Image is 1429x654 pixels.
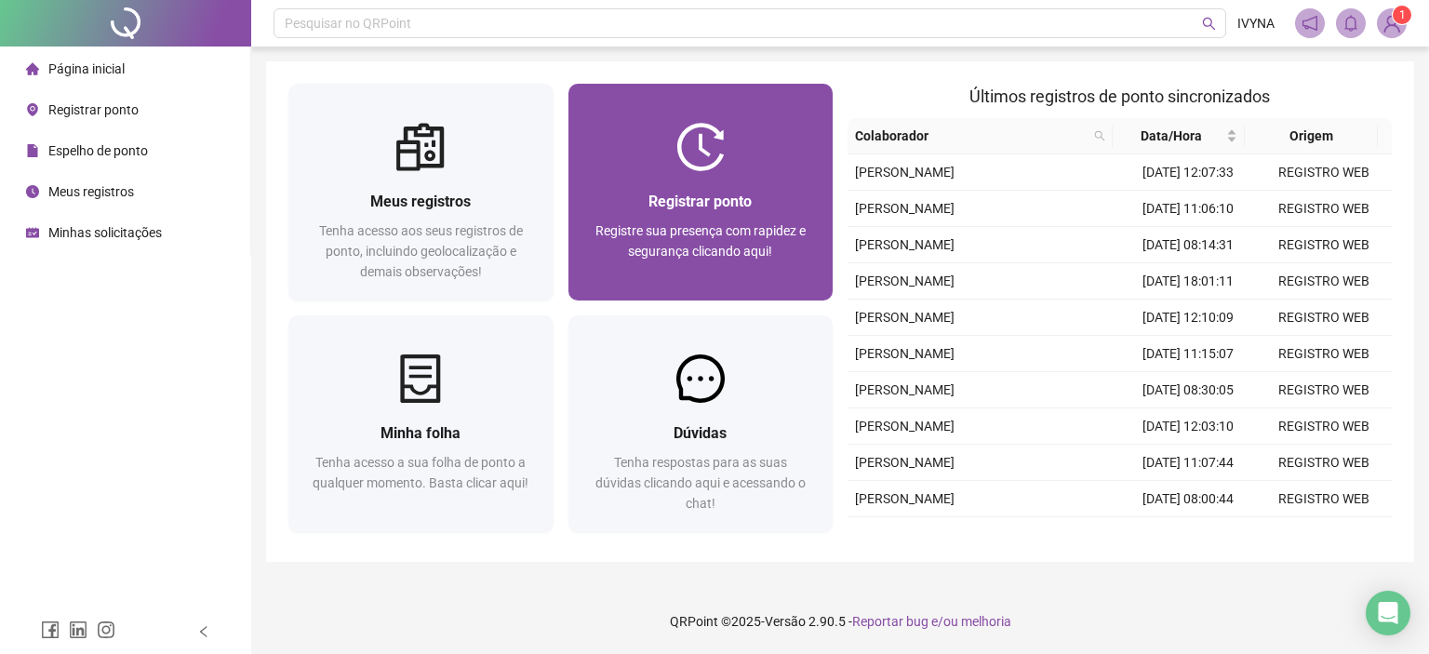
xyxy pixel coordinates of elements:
[855,274,955,288] span: [PERSON_NAME]
[1256,336,1392,372] td: REGISTRO WEB
[568,84,834,300] a: Registrar pontoRegistre sua presença com rapidez e segurança clicando aqui!
[48,102,139,117] span: Registrar ponto
[1256,408,1392,445] td: REGISTRO WEB
[197,625,210,638] span: left
[969,87,1270,106] span: Últimos registros de ponto sincronizados
[48,61,125,76] span: Página inicial
[1120,408,1256,445] td: [DATE] 12:03:10
[1256,372,1392,408] td: REGISTRO WEB
[855,310,955,325] span: [PERSON_NAME]
[852,614,1011,629] span: Reportar bug e/ou melhoria
[1113,118,1245,154] th: Data/Hora
[1120,336,1256,372] td: [DATE] 11:15:07
[855,491,955,506] span: [PERSON_NAME]
[1120,191,1256,227] td: [DATE] 11:06:10
[1120,300,1256,336] td: [DATE] 12:10:09
[251,589,1429,654] footer: QRPoint © 2025 - 2.90.5 -
[48,184,134,199] span: Meus registros
[1399,8,1406,21] span: 1
[381,424,461,442] span: Minha folha
[855,346,955,361] span: [PERSON_NAME]
[1256,300,1392,336] td: REGISTRO WEB
[26,103,39,116] span: environment
[1202,17,1216,31] span: search
[1094,130,1105,141] span: search
[97,621,115,639] span: instagram
[1120,126,1222,146] span: Data/Hora
[855,165,955,180] span: [PERSON_NAME]
[1120,372,1256,408] td: [DATE] 08:30:05
[48,143,148,158] span: Espelho de ponto
[855,126,1087,146] span: Colaborador
[568,315,834,532] a: DúvidasTenha respostas para as suas dúvidas clicando aqui e acessando o chat!
[1120,227,1256,263] td: [DATE] 08:14:31
[1366,591,1410,635] div: Open Intercom Messenger
[595,455,806,511] span: Tenha respostas para as suas dúvidas clicando aqui e acessando o chat!
[1120,154,1256,191] td: [DATE] 12:07:33
[26,144,39,157] span: file
[26,62,39,75] span: home
[1237,13,1275,33] span: IVYNA
[1256,154,1392,191] td: REGISTRO WEB
[1120,517,1256,554] td: [DATE] 18:00:13
[288,315,554,532] a: Minha folhaTenha acesso a sua folha de ponto a qualquer momento. Basta clicar aqui!
[1256,263,1392,300] td: REGISTRO WEB
[26,226,39,239] span: schedule
[1302,15,1318,32] span: notification
[26,185,39,198] span: clock-circle
[1120,263,1256,300] td: [DATE] 18:01:11
[855,455,955,470] span: [PERSON_NAME]
[288,84,554,300] a: Meus registrosTenha acesso aos seus registros de ponto, incluindo geolocalização e demais observa...
[1256,481,1392,517] td: REGISTRO WEB
[370,193,471,210] span: Meus registros
[855,382,955,397] span: [PERSON_NAME]
[674,424,727,442] span: Dúvidas
[855,237,955,252] span: [PERSON_NAME]
[855,419,955,434] span: [PERSON_NAME]
[313,455,528,490] span: Tenha acesso a sua folha de ponto a qualquer momento. Basta clicar aqui!
[48,225,162,240] span: Minhas solicitações
[1256,517,1392,554] td: REGISTRO WEB
[1342,15,1359,32] span: bell
[1256,227,1392,263] td: REGISTRO WEB
[1245,118,1377,154] th: Origem
[1378,9,1406,37] img: 94128
[41,621,60,639] span: facebook
[69,621,87,639] span: linkedin
[1090,122,1109,150] span: search
[1120,445,1256,481] td: [DATE] 11:07:44
[595,223,806,259] span: Registre sua presença com rapidez e segurança clicando aqui!
[1393,6,1411,24] sup: Atualize o seu contato no menu Meus Dados
[855,201,955,216] span: [PERSON_NAME]
[1120,481,1256,517] td: [DATE] 08:00:44
[648,193,752,210] span: Registrar ponto
[765,614,806,629] span: Versão
[1256,445,1392,481] td: REGISTRO WEB
[319,223,523,279] span: Tenha acesso aos seus registros de ponto, incluindo geolocalização e demais observações!
[1256,191,1392,227] td: REGISTRO WEB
